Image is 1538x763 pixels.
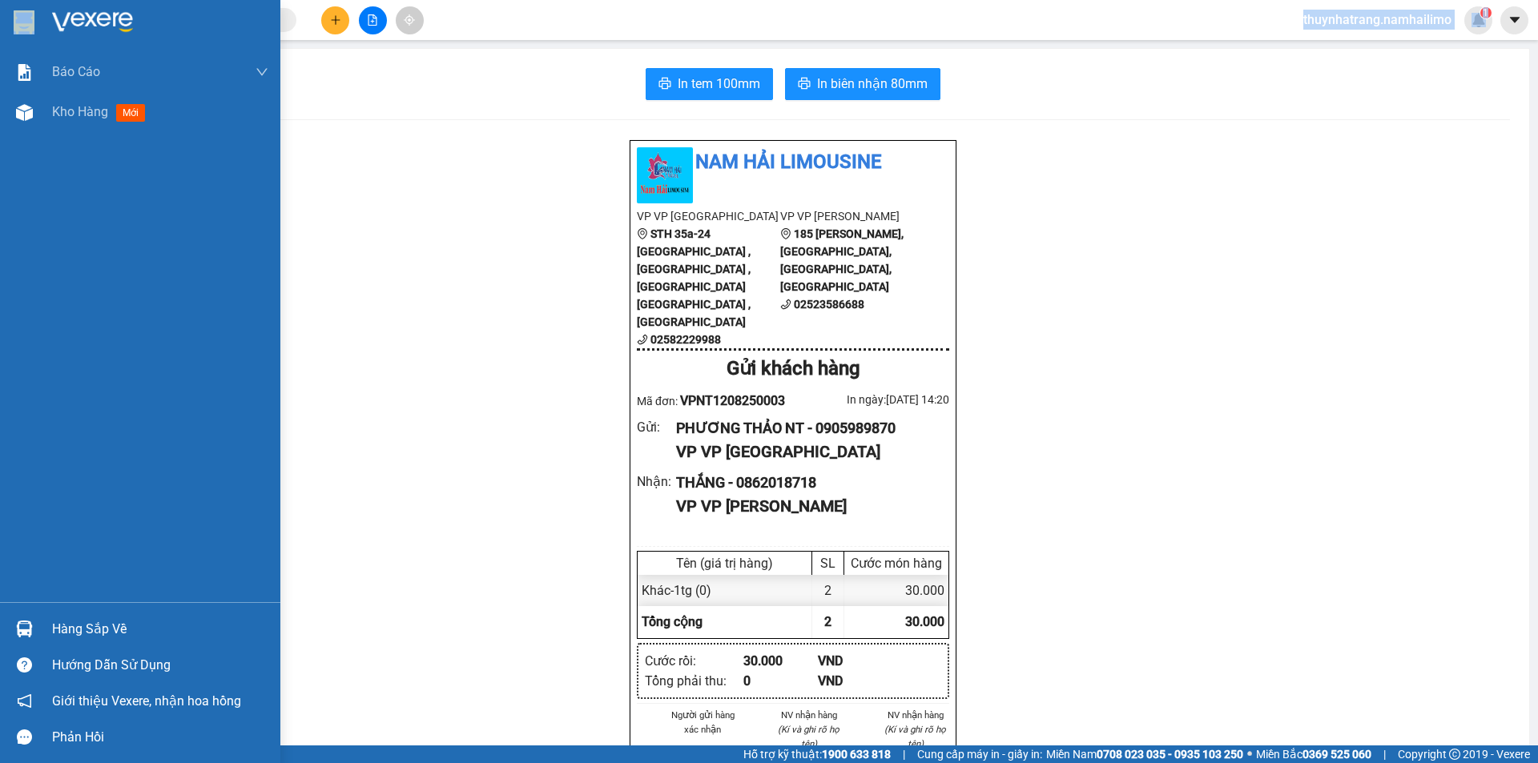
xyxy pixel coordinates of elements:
[780,227,904,293] b: 185 [PERSON_NAME], [GEOGRAPHIC_DATA], [GEOGRAPHIC_DATA], [GEOGRAPHIC_DATA]
[816,556,839,571] div: SL
[794,298,864,311] b: 02523586688
[12,103,179,122] div: 30.000
[780,228,791,239] span: environment
[778,724,839,749] i: (Kí và ghi rõ họ tên)
[743,651,818,671] div: 30.000
[16,620,33,637] img: warehouse-icon
[637,227,751,328] b: STH 35a-24 [GEOGRAPHIC_DATA] , [GEOGRAPHIC_DATA] , [GEOGRAPHIC_DATA] [GEOGRAPHIC_DATA] , [GEOGRAP...
[637,147,693,203] img: logo.jpg
[793,391,949,408] div: In ngày: [DATE] 14:20
[1500,6,1528,34] button: caret-down
[52,725,268,749] div: Phản hồi
[812,575,844,606] div: 2
[396,6,424,34] button: aim
[798,77,811,92] span: printer
[637,147,949,178] li: Nam Hải Limousine
[642,614,703,629] span: Tổng cộng
[1097,748,1243,761] strong: 0708 023 035 - 0935 103 250
[330,14,341,26] span: plus
[780,207,924,225] li: VP VP [PERSON_NAME]
[187,71,316,94] div: 0862018718
[1449,749,1460,760] span: copyright
[1302,748,1371,761] strong: 0369 525 060
[650,333,721,346] b: 02582229988
[676,472,936,494] div: THẮNG - 0862018718
[637,228,648,239] span: environment
[818,671,892,691] div: VND
[16,104,33,121] img: warehouse-icon
[404,14,415,26] span: aim
[14,15,38,32] span: Gửi:
[256,66,268,78] span: down
[1480,7,1492,18] sup: 1
[817,74,928,94] span: In biên nhận 80mm
[844,575,948,606] div: 30.000
[676,440,936,464] div: VP VP [GEOGRAPHIC_DATA]
[359,6,387,34] button: file-add
[905,614,944,629] span: 30.000
[642,556,807,571] div: Tên (giá trị hàng)
[818,651,892,671] div: VND
[881,708,949,722] li: NV nhận hàng
[676,494,936,519] div: VP VP [PERSON_NAME]
[658,77,671,92] span: printer
[1046,745,1243,763] span: Miền Nam
[637,472,676,492] div: Nhận :
[848,556,944,571] div: Cước món hàng
[637,334,648,345] span: phone
[52,104,108,119] span: Kho hàng
[187,52,316,71] div: THẮNG
[637,417,676,437] div: Gửi :
[903,745,905,763] span: |
[824,614,831,629] span: 2
[743,745,891,763] span: Hỗ trợ kỹ thuật:
[743,671,818,691] div: 0
[917,745,1042,763] span: Cung cấp máy in - giấy in:
[646,68,773,100] button: printerIn tem 100mm
[52,653,268,677] div: Hướng dẫn sử dụng
[12,105,37,122] span: CR :
[321,6,349,34] button: plus
[676,417,936,440] div: PHƯƠNG THẢO NT - 0905989870
[884,724,946,749] i: (Kí và ghi rõ họ tên)
[637,207,780,225] li: VP VP [GEOGRAPHIC_DATA]
[1256,745,1371,763] span: Miền Bắc
[187,15,226,32] span: Nhận:
[780,299,791,310] span: phone
[1290,10,1464,30] span: thuynhatrang.namhailimo
[17,729,32,745] span: message
[637,391,793,411] div: Mã đơn:
[645,651,743,671] div: Cước rồi :
[680,393,785,408] span: VPNT1208250003
[637,354,949,384] div: Gửi khách hàng
[1472,13,1486,27] img: icon-new-feature
[14,14,176,52] div: VP [GEOGRAPHIC_DATA]
[785,68,940,100] button: printerIn biên nhận 80mm
[52,62,100,82] span: Báo cáo
[14,52,176,71] div: PHƯƠNG THẢO NT
[1483,7,1488,18] span: 1
[1247,751,1252,757] span: ⚪️
[16,64,33,81] img: solution-icon
[1508,13,1522,27] span: caret-down
[367,14,378,26] span: file-add
[1383,745,1386,763] span: |
[52,617,268,641] div: Hàng sắp về
[822,748,891,761] strong: 1900 633 818
[52,691,241,711] span: Giới thiệu Vexere, nhận hoa hồng
[669,708,737,737] li: Người gửi hàng xác nhận
[14,71,176,94] div: 0905989870
[645,671,743,691] div: Tổng phải thu :
[14,10,34,34] img: logo-vxr
[17,693,32,709] span: notification
[642,583,711,598] span: Khác - 1tg (0)
[17,657,32,673] span: question-circle
[775,708,843,722] li: NV nhận hàng
[678,74,760,94] span: In tem 100mm
[116,104,145,122] span: mới
[187,14,316,52] div: VP [PERSON_NAME]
